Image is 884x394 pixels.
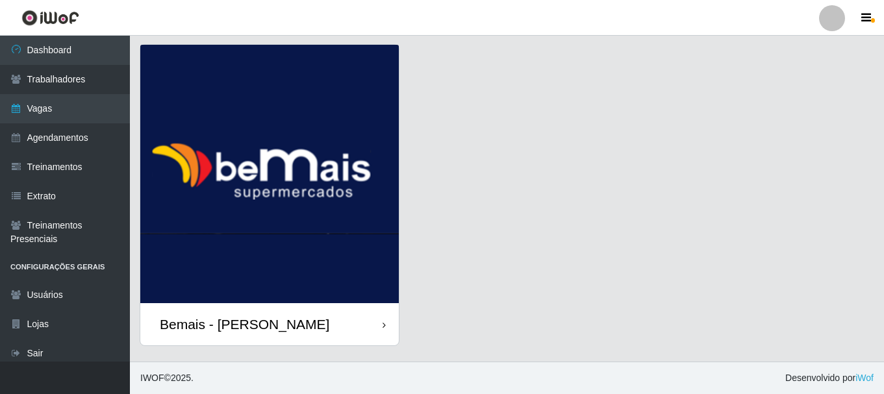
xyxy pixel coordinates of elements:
span: © 2025 . [140,371,194,385]
a: Bemais - [PERSON_NAME] [140,45,399,345]
a: iWof [855,373,874,383]
span: IWOF [140,373,164,383]
img: cardImg [140,45,399,303]
span: Desenvolvido por [785,371,874,385]
img: CoreUI Logo [21,10,79,26]
div: Bemais - [PERSON_NAME] [160,316,329,332]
